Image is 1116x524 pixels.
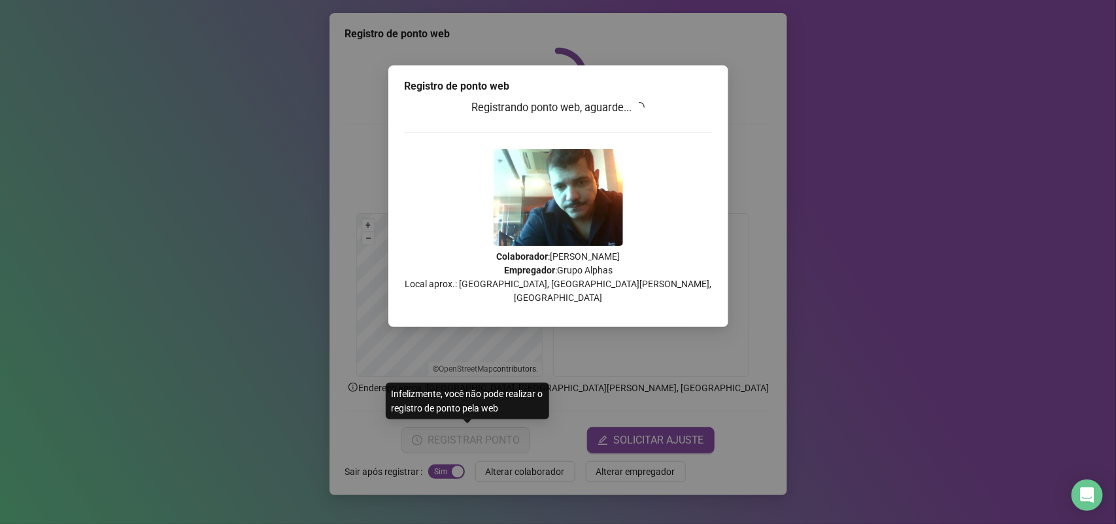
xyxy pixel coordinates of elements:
[504,265,555,275] strong: Empregador
[386,383,549,419] div: Infelizmente, você não pode realizar o registro de ponto pela web
[494,149,623,246] img: 9k=
[496,251,548,262] strong: Colaborador
[404,250,713,305] p: : [PERSON_NAME] : Grupo Alphas Local aprox.: [GEOGRAPHIC_DATA], [GEOGRAPHIC_DATA][PERSON_NAME], [...
[632,100,647,114] span: loading
[1072,480,1103,511] div: Open Intercom Messenger
[404,79,713,94] div: Registro de ponto web
[404,99,713,116] h3: Registrando ponto web, aguarde...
